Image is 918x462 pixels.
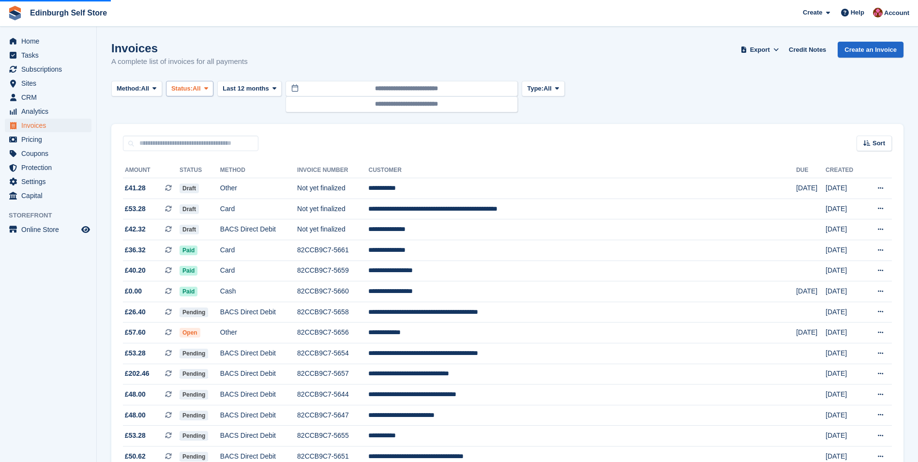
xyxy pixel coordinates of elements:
td: [DATE] [826,302,864,323]
span: £57.60 [125,327,146,338]
span: Sort [873,139,885,148]
td: BACS Direct Debit [220,219,297,240]
td: [DATE] [826,364,864,385]
th: Amount [123,163,180,178]
td: Not yet finalized [297,178,368,199]
td: Other [220,178,297,199]
td: 82CCB9C7-5656 [297,323,368,343]
span: Export [750,45,770,55]
span: £48.00 [125,389,146,400]
span: Sites [21,77,79,90]
span: Settings [21,175,79,188]
span: £53.28 [125,204,146,214]
span: Last 12 months [223,84,269,93]
span: £40.20 [125,265,146,276]
th: Status [180,163,220,178]
span: Help [851,8,864,17]
td: [DATE] [796,281,826,302]
button: Type: All [522,81,564,97]
span: Pricing [21,133,79,146]
a: Create an Invoice [838,42,903,58]
td: BACS Direct Debit [220,343,297,364]
span: Paid [180,246,197,255]
span: Open [180,328,200,338]
td: [DATE] [826,385,864,405]
td: [DATE] [826,178,864,199]
a: menu [5,91,91,104]
td: Cash [220,281,297,302]
td: [DATE] [826,240,864,261]
td: Card [220,199,297,219]
span: Tasks [21,48,79,62]
td: [DATE] [826,219,864,240]
span: Subscriptions [21,62,79,76]
h1: Invoices [111,42,248,55]
a: menu [5,48,91,62]
td: 82CCB9C7-5647 [297,405,368,426]
td: Not yet finalized [297,199,368,219]
td: 82CCB9C7-5660 [297,281,368,302]
span: Invoices [21,119,79,132]
span: All [543,84,552,93]
span: Storefront [9,211,96,220]
td: [DATE] [826,323,864,343]
button: Status: All [166,81,213,97]
td: 82CCB9C7-5654 [297,343,368,364]
span: Paid [180,266,197,276]
span: Create [803,8,822,17]
span: Status: [171,84,193,93]
span: Home [21,34,79,48]
span: Pending [180,431,208,441]
span: £41.28 [125,183,146,193]
td: Card [220,240,297,261]
span: Draft [180,204,199,214]
span: Pending [180,308,208,317]
span: £202.46 [125,369,150,379]
a: menu [5,175,91,188]
span: £50.62 [125,451,146,462]
td: [DATE] [826,261,864,281]
a: menu [5,133,91,146]
span: Pending [180,390,208,400]
td: [DATE] [826,426,864,447]
th: Created [826,163,864,178]
a: Edinburgh Self Store [26,5,111,21]
span: £53.28 [125,431,146,441]
button: Method: All [111,81,162,97]
a: menu [5,77,91,90]
span: All [193,84,201,93]
a: menu [5,147,91,160]
span: CRM [21,91,79,104]
td: 82CCB9C7-5659 [297,261,368,281]
td: [DATE] [796,323,826,343]
span: Pending [180,411,208,420]
span: Type: [527,84,543,93]
td: BACS Direct Debit [220,426,297,447]
a: menu [5,223,91,236]
button: Export [738,42,781,58]
span: £36.32 [125,245,146,255]
img: stora-icon-8386f47178a22dfd0bd8f6a31ec36ba5ce8667c1dd55bd0f319d3a0aa187defe.svg [8,6,22,20]
span: £26.40 [125,307,146,317]
span: Draft [180,184,199,193]
img: Lucy Michalec [873,8,883,17]
span: All [141,84,150,93]
td: BACS Direct Debit [220,364,297,385]
span: £53.28 [125,348,146,358]
td: BACS Direct Debit [220,385,297,405]
p: A complete list of invoices for all payments [111,56,248,67]
td: [DATE] [796,178,826,199]
th: Method [220,163,297,178]
span: Capital [21,189,79,202]
span: Pending [180,369,208,379]
td: 82CCB9C7-5655 [297,426,368,447]
td: 82CCB9C7-5657 [297,364,368,385]
span: Coupons [21,147,79,160]
span: Paid [180,287,197,296]
span: £48.00 [125,410,146,420]
td: BACS Direct Debit [220,302,297,323]
span: £0.00 [125,286,142,296]
td: Not yet finalized [297,219,368,240]
span: Pending [180,452,208,462]
td: 82CCB9C7-5661 [297,240,368,261]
